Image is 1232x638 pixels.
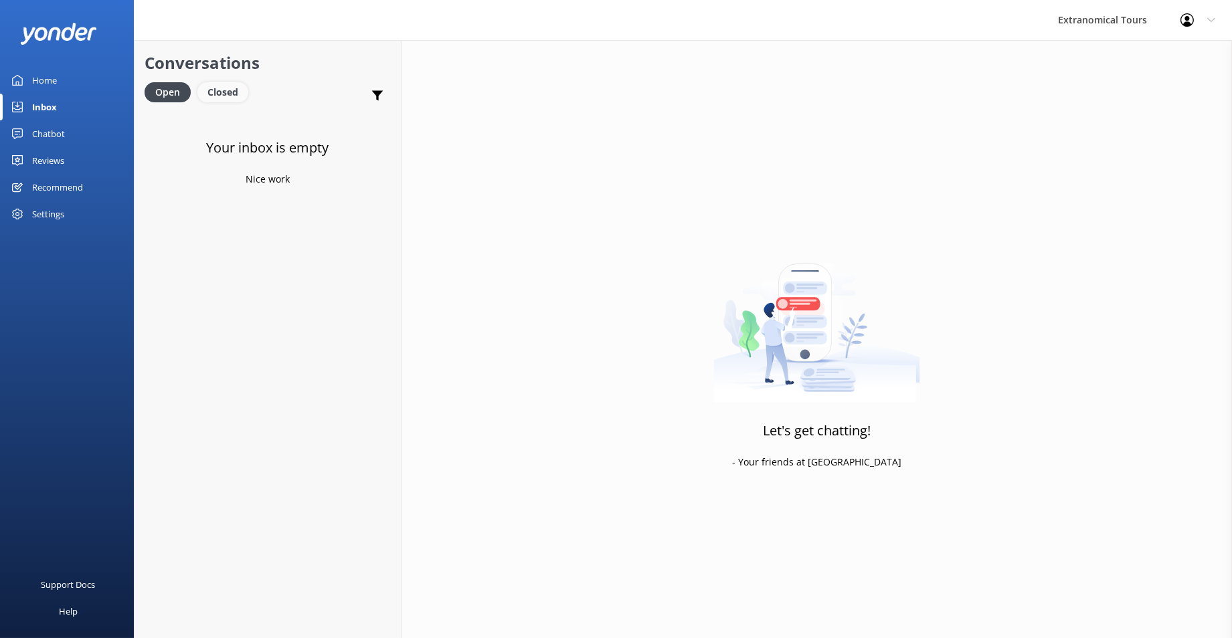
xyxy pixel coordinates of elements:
p: - Your friends at [GEOGRAPHIC_DATA] [732,455,901,469]
div: Open [145,82,191,102]
div: Support Docs [41,571,96,598]
h2: Conversations [145,50,391,76]
a: Closed [197,84,255,99]
div: Reviews [32,147,64,174]
a: Open [145,84,197,99]
div: Chatbot [32,120,65,147]
div: Closed [197,82,248,102]
div: Home [32,67,57,94]
div: Help [59,598,78,625]
h3: Your inbox is empty [207,137,329,158]
h3: Let's get chatting! [763,420,871,441]
p: Nice work [246,172,290,187]
img: yonder-white-logo.png [20,23,97,45]
div: Recommend [32,174,83,201]
img: artwork of a man stealing a conversation from at giant smartphone [713,235,920,403]
div: Inbox [32,94,57,120]
div: Settings [32,201,64,227]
